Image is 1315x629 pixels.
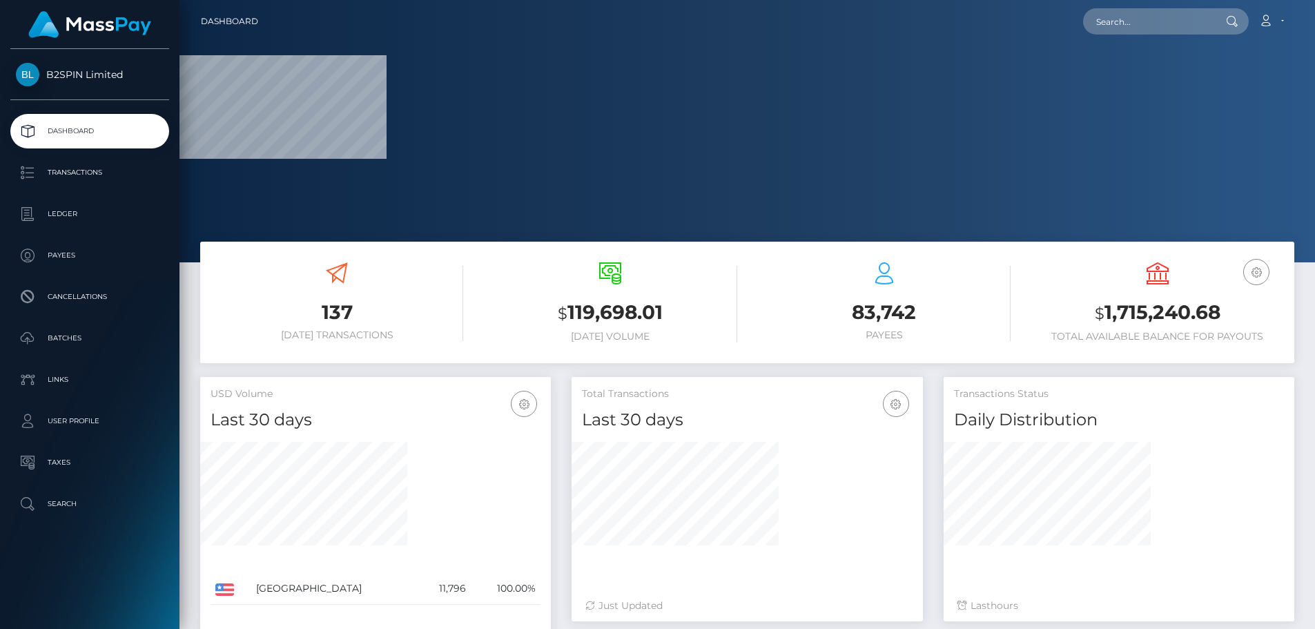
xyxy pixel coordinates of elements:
a: Cancellations [10,280,169,314]
h4: Last 30 days [211,408,540,432]
img: B2SPIN Limited [16,63,39,86]
td: 11,796 [418,573,471,605]
a: Dashboard [201,7,258,36]
input: Search... [1083,8,1213,35]
p: Ledger [16,204,164,224]
h3: 137 [211,299,463,326]
p: User Profile [16,411,164,432]
h6: [DATE] Transactions [211,329,463,341]
img: MassPay Logo [28,11,151,38]
a: Batches [10,321,169,356]
div: Just Updated [585,599,908,613]
p: Links [16,369,164,390]
h5: Transactions Status [954,387,1284,401]
h3: 83,742 [758,299,1011,326]
a: Links [10,362,169,397]
p: Batches [16,328,164,349]
td: 100.00% [471,573,540,605]
a: Ledger [10,197,169,231]
a: Dashboard [10,114,169,148]
h6: [DATE] Volume [484,331,737,342]
small: $ [1095,304,1104,323]
h3: 119,698.01 [484,299,737,327]
p: Payees [16,245,164,266]
small: $ [558,304,567,323]
p: Transactions [16,162,164,183]
h5: Total Transactions [582,387,912,401]
h4: Daily Distribution [954,408,1284,432]
div: Last hours [957,599,1280,613]
h6: Payees [758,329,1011,341]
a: User Profile [10,404,169,438]
td: [GEOGRAPHIC_DATA] [251,573,418,605]
a: Taxes [10,445,169,480]
h3: 1,715,240.68 [1031,299,1284,327]
p: Search [16,494,164,514]
a: Payees [10,238,169,273]
p: Dashboard [16,121,164,142]
a: Search [10,487,169,521]
span: B2SPIN Limited [10,68,169,81]
a: Transactions [10,155,169,190]
h5: USD Volume [211,387,540,401]
h6: Total Available Balance for Payouts [1031,331,1284,342]
h4: Last 30 days [582,408,912,432]
p: Cancellations [16,287,164,307]
img: US.png [215,583,234,596]
p: Taxes [16,452,164,473]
